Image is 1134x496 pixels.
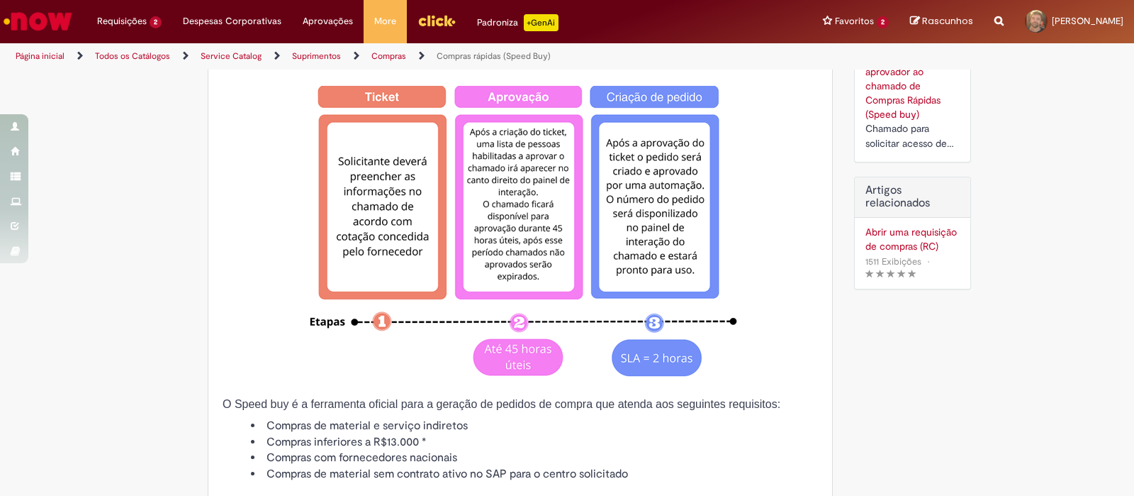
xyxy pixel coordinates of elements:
a: Página inicial [16,50,64,62]
span: 1511 Exibições [865,255,921,268]
h3: Artigos relacionados [865,184,960,209]
span: Favoritos [835,14,874,28]
span: Aprovações [303,14,353,28]
span: Requisições [97,14,147,28]
img: ServiceNow [1,7,74,35]
a: Suprimentos [292,50,341,62]
span: Despesas Corporativas [183,14,281,28]
li: Compras de material e serviço indiretos [251,418,818,434]
div: Chamado para solicitar acesso de aprovador ao ticket de Speed buy [865,121,960,151]
span: More [374,14,396,28]
div: Padroniza [477,14,558,31]
a: Solicitar acesso de aprovador ao chamado de Compras Rápidas (Speed buy) [865,51,948,121]
li: Compras com fornecedores nacionais [251,450,818,466]
a: Rascunhos [910,15,973,28]
a: Todos os Catálogos [95,50,170,62]
div: Ofertas Relacionadas [854,3,971,162]
img: click_logo_yellow_360x200.png [417,10,456,31]
a: Compras [371,50,406,62]
span: • [924,252,933,271]
span: 2 [150,16,162,28]
p: +GenAi [524,14,558,31]
a: Abrir uma requisição de compras (RC) [865,225,960,253]
li: Compras de material sem contrato ativo no SAP para o centro solicitado [251,466,818,483]
ul: Trilhas de página [11,43,746,70]
span: O Speed buy é a ferramenta oficial para a geração de pedidos de compra que atenda aos seguintes r... [223,398,780,410]
a: Compras rápidas (Speed Buy) [437,50,551,62]
li: Compras inferiores a R$13.000 * [251,434,818,451]
span: [PERSON_NAME] [1052,15,1123,27]
a: Service Catalog [201,50,262,62]
span: 2 [877,16,889,28]
span: Rascunhos [922,14,973,28]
